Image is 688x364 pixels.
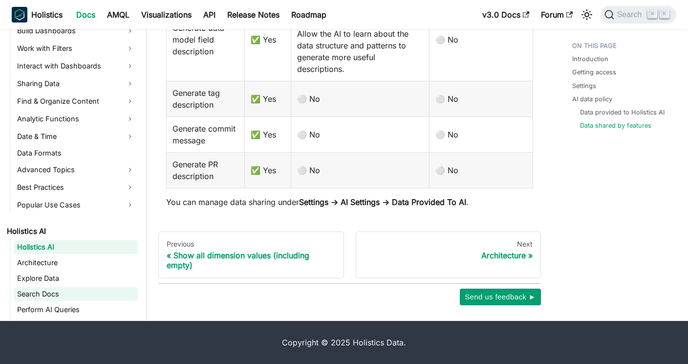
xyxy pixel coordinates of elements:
div: Previous [167,240,336,249]
a: v3.0 Docs [476,7,535,23]
td: ✅ Yes [245,153,291,188]
a: Data shared by features [580,121,651,130]
a: Build Dashboards [14,23,138,39]
strong: Settings -> AI Settings -> Data Provided To AI [299,197,466,207]
div: Copyright © 2025 Holistics Data. [77,337,611,348]
nav: Docs pages [158,231,541,278]
td: ⚪ No [429,81,533,117]
td: ⚪ No [429,153,533,188]
a: Analytic Functions [14,111,138,127]
td: ⚪ No [429,117,533,153]
td: Generate PR description [167,153,245,188]
a: Advanced Topics [14,162,138,178]
button: Search (Command+K) [601,6,676,23]
a: AI data policy [572,94,612,104]
a: Settings [572,81,596,91]
td: Generate commit message [167,117,245,153]
a: Holistics AI [4,225,138,238]
a: Visualizations [135,7,197,23]
a: Data provided to Holistics AI [580,108,665,117]
td: Generate tag description [167,81,245,117]
a: Data Formats [14,146,138,160]
td: ⚪ No [291,153,429,188]
a: Explore Data [14,272,138,285]
td: ✅ Yes [245,81,291,117]
kbd: K [660,10,669,19]
a: Roadmap [285,7,332,23]
td: ⚪ No [291,81,429,117]
a: NextArchitecture [356,231,541,278]
td: ✅ Yes [245,117,291,153]
a: Sharing Data [14,76,138,91]
a: Work with Filters [14,41,138,56]
div: Show all dimension values (including empty) [167,250,336,270]
a: Perform AI Queries [14,303,138,317]
a: Introduction [572,54,608,64]
a: Holistics AI [14,240,138,254]
a: Architecture [14,256,138,270]
a: Interact with Dashboards [14,58,138,74]
p: You can manage data sharing under . [166,196,533,208]
div: Next [364,240,533,249]
button: Send us feedback ► [460,289,541,305]
a: Best Practices [14,180,138,195]
td: ⚪ No [291,117,429,153]
a: PreviousShow all dimension values (including empty) [158,231,344,278]
div: Architecture [364,250,533,260]
a: Enrich Context for AI [14,318,138,332]
kbd: ⌘ [647,10,657,19]
a: Forum [535,7,579,23]
a: Getting access [572,68,616,77]
a: Date & Time [14,129,138,144]
a: Find & Organize Content [14,93,138,109]
a: HolisticsHolistics [12,7,63,23]
img: Holistics [12,7,27,23]
a: AMQL [101,7,135,23]
a: Popular Use Cases [14,197,138,213]
b: Holistics [31,9,63,21]
a: Docs [70,7,101,23]
span: Send us feedback ► [465,291,536,303]
span: Search [614,10,648,19]
a: API [197,7,221,23]
a: Release Notes [221,7,285,23]
a: Search Docs [14,287,138,301]
button: Switch between dark and light mode (currently light mode) [579,7,595,23]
